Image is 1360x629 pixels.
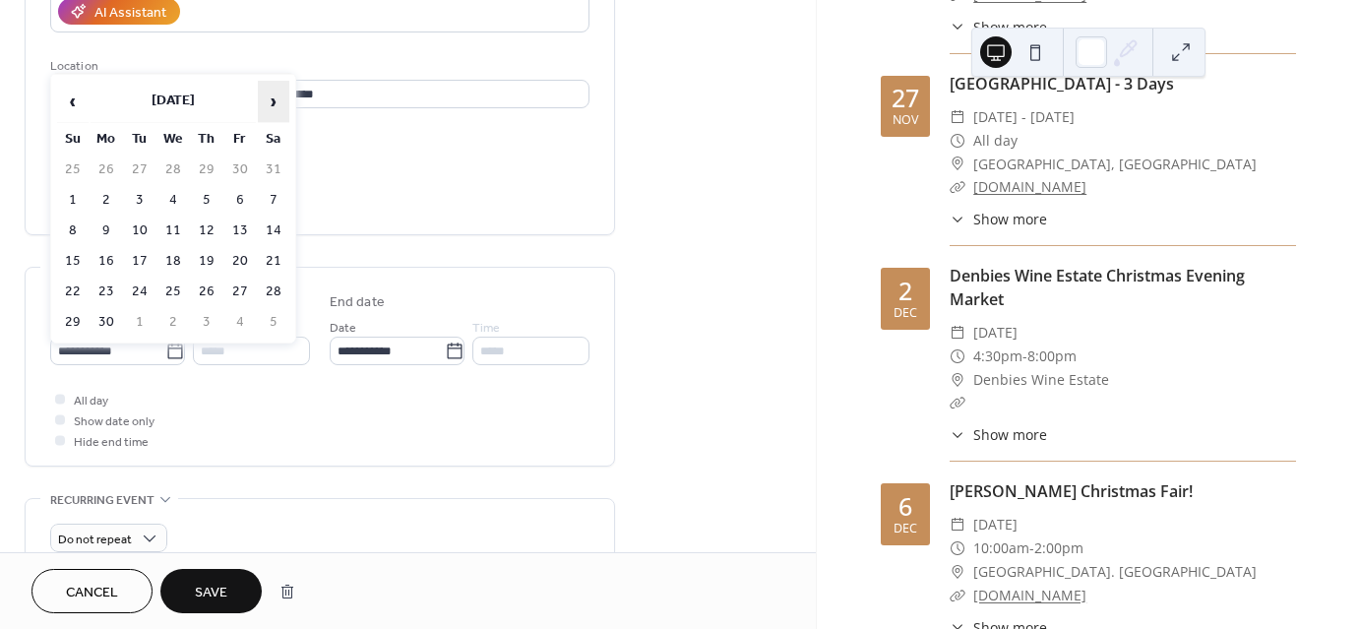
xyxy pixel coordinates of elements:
[157,217,189,245] td: 11
[898,494,912,519] div: 6
[950,17,1047,37] button: ​Show more
[58,529,132,551] span: Do not repeat
[950,424,965,445] div: ​
[259,82,288,121] span: ›
[91,308,122,337] td: 30
[157,278,189,306] td: 25
[66,583,118,603] span: Cancel
[898,279,912,303] div: 2
[258,217,289,245] td: 14
[191,308,222,337] td: 3
[973,536,1029,560] span: 10:00am
[973,209,1047,229] span: Show more
[91,247,122,276] td: 16
[950,153,965,176] div: ​
[950,480,1193,502] a: [PERSON_NAME] Christmas Fair!
[74,391,108,411] span: All day
[191,156,222,184] td: 29
[91,81,256,123] th: [DATE]
[973,177,1086,196] a: [DOMAIN_NAME]
[1022,345,1027,368] span: -
[950,17,965,37] div: ​
[157,247,189,276] td: 18
[258,156,289,184] td: 31
[973,368,1109,392] span: Denbies Wine Estate
[258,125,289,154] th: Sa
[950,321,965,345] div: ​
[124,156,155,184] td: 27
[330,318,356,339] span: Date
[191,125,222,154] th: Th
[224,186,256,215] td: 6
[258,278,289,306] td: 28
[50,56,586,77] div: Location
[57,156,89,184] td: 25
[973,129,1018,153] span: All day
[950,209,965,229] div: ​
[191,186,222,215] td: 5
[894,307,917,320] div: Dec
[224,278,256,306] td: 27
[50,490,155,511] span: Recurring event
[91,217,122,245] td: 9
[224,217,256,245] td: 13
[258,186,289,215] td: 7
[973,560,1257,584] span: [GEOGRAPHIC_DATA]. [GEOGRAPHIC_DATA]
[973,17,1047,37] span: Show more
[950,73,1174,94] a: [GEOGRAPHIC_DATA] - 3 Days
[950,392,965,415] div: ​
[58,82,88,121] span: ‹
[950,345,965,368] div: ​
[157,308,189,337] td: 2
[973,424,1047,445] span: Show more
[124,308,155,337] td: 1
[74,411,155,432] span: Show date only
[57,217,89,245] td: 8
[224,125,256,154] th: Fr
[57,125,89,154] th: Su
[950,129,965,153] div: ​
[94,3,166,24] div: AI Assistant
[91,125,122,154] th: Mo
[1029,536,1034,560] span: -
[191,278,222,306] td: 26
[973,153,1257,176] span: [GEOGRAPHIC_DATA], [GEOGRAPHIC_DATA]
[472,318,500,339] span: Time
[74,432,149,453] span: Hide end time
[91,156,122,184] td: 26
[950,424,1047,445] button: ​Show more
[124,186,155,215] td: 3
[124,217,155,245] td: 10
[157,125,189,154] th: We
[950,513,965,536] div: ​
[1034,536,1083,560] span: 2:00pm
[91,278,122,306] td: 23
[950,265,1245,310] a: Denbies Wine Estate Christmas Evening Market
[195,583,227,603] span: Save
[894,523,917,535] div: Dec
[950,105,965,129] div: ​
[191,247,222,276] td: 19
[258,308,289,337] td: 5
[973,321,1018,345] span: [DATE]
[973,105,1075,129] span: [DATE] - [DATE]
[224,308,256,337] td: 4
[258,247,289,276] td: 21
[893,114,918,127] div: Nov
[57,308,89,337] td: 29
[57,278,89,306] td: 22
[973,586,1086,604] a: [DOMAIN_NAME]
[892,86,919,110] div: 27
[973,345,1022,368] span: 4:30pm
[124,125,155,154] th: Tu
[160,569,262,613] button: Save
[124,278,155,306] td: 24
[950,368,965,392] div: ​
[950,560,965,584] div: ​
[57,186,89,215] td: 1
[31,569,153,613] button: Cancel
[124,247,155,276] td: 17
[330,292,385,313] div: End date
[224,247,256,276] td: 20
[191,217,222,245] td: 12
